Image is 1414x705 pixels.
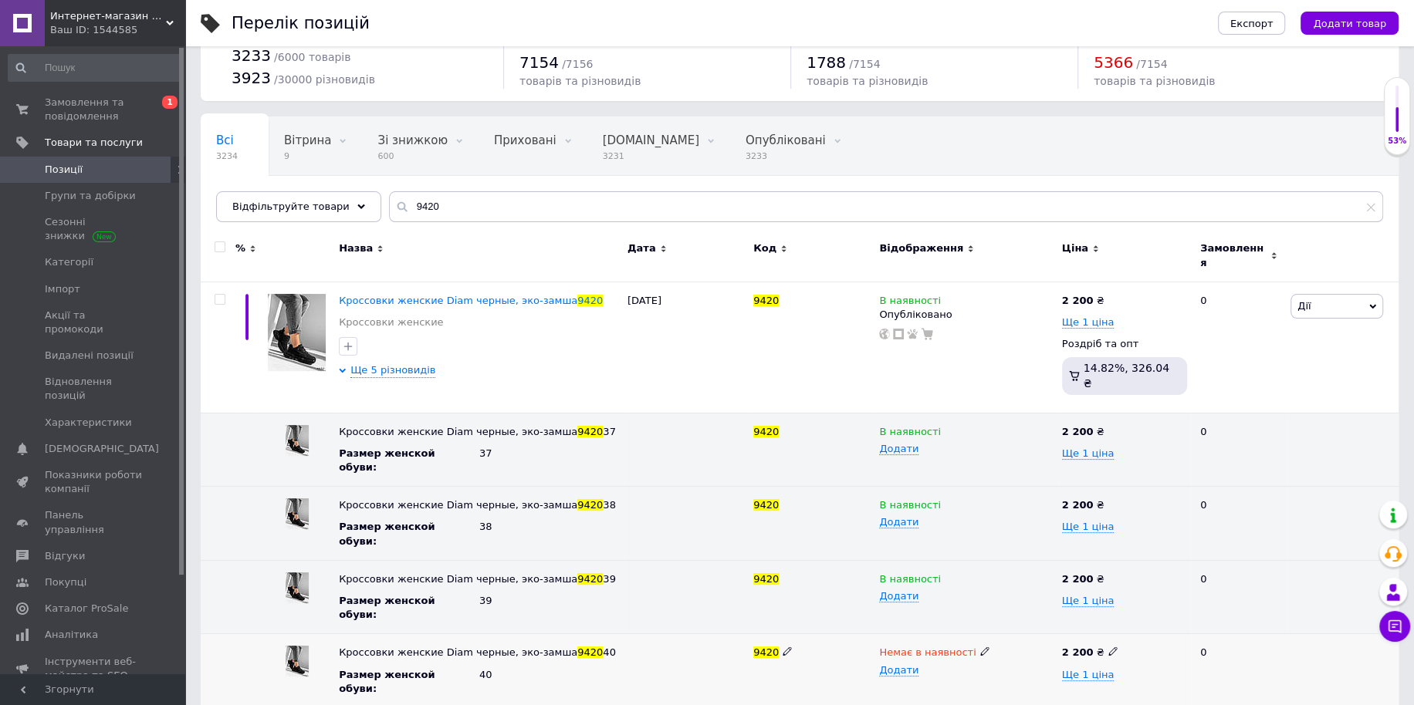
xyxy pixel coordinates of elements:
span: Кроссовки женские Diam черные, эко-замша [339,295,577,306]
input: Пошук [8,54,182,82]
div: Опубліковано [879,308,1054,322]
span: Кроссовки женские Diam черные, эко-замша [339,573,577,585]
div: Назву успадковано від основного товару [339,646,620,659]
div: Назву успадковано від основного товару [339,498,620,512]
span: Категорії [45,255,93,269]
span: Опубліковані [746,133,826,147]
a: Кроссовки женские Diam черные, эко-замша9420 [339,295,603,306]
span: В наявності [879,499,941,515]
span: Відображення [879,241,963,255]
span: Назва [339,241,373,255]
span: Замовлення та повідомлення [45,96,143,123]
span: Дата [628,241,656,255]
span: 1 [162,96,178,109]
span: В наявності [879,426,941,442]
span: Кроссовки женские Diam черные, эко-замша [339,426,577,437]
div: Размер женской обуви : [339,594,479,622]
span: Немає в наявності [879,646,976,663]
span: Показники роботи компанії [45,468,143,496]
div: 39 [479,594,620,608]
span: Ціна [1062,241,1088,255]
span: 9420 [753,646,779,658]
span: Вітрина [284,133,331,147]
span: 5366 [1094,53,1133,72]
span: Експорт [1230,18,1274,29]
span: / 6000 товарів [274,51,350,63]
span: / 30000 різновидів [274,73,375,86]
span: 9420 [753,295,779,306]
span: Кроссовки женские Diam черные, эко-замша [339,499,577,511]
span: Характеристики [45,416,132,430]
span: 3234 [216,150,238,162]
div: ₴ [1062,498,1187,512]
span: 3233 [232,46,271,65]
span: Позиції [45,163,83,177]
span: Зі знижкою [377,133,447,147]
div: 0 [1191,560,1287,634]
span: Відфільтруйте товари [232,201,350,212]
img: Кроссовки женские Diam черные, эко-замша 9420 40 [286,646,309,676]
span: 3231 [603,150,699,162]
span: 40 [603,646,616,658]
b: 2 200 [1062,295,1094,306]
span: 14.82%, 326.04 ₴ [1084,362,1169,390]
span: 9420 [753,573,779,585]
span: 9420 [577,295,603,306]
span: В наявності [879,573,941,589]
button: Чат з покупцем [1379,611,1410,642]
div: ₴ [1062,646,1187,659]
img: Кроссовки женские Diam черные, эко-замша 9420 37 [286,425,309,456]
span: Всі [216,133,234,147]
span: Додати [879,664,918,676]
img: Кроссовки женские Diam черные, эко-замша 9420 [268,294,326,371]
span: [DEMOGRAPHIC_DATA] [45,442,159,456]
div: Размер женской обуви : [339,668,479,696]
span: Панель управління [45,508,143,536]
span: Товари та послуги [45,136,143,150]
span: товарів та різновидів [519,75,641,87]
span: Замовлення [1200,241,1267,269]
div: ₴ [1062,572,1187,586]
span: [DOMAIN_NAME] [603,133,699,147]
span: Интернет-магазин "Lite Shop" [50,9,166,23]
span: / 7154 [1136,58,1167,70]
span: 3923 [232,69,271,87]
img: Кроссовки женские Diam черные, эко-замша 9420 38 [286,498,309,529]
a: Кроссовки женские [339,315,443,329]
span: Імпорт [45,282,80,296]
span: товарів та різновидів [1094,75,1215,87]
span: 9420 [577,646,603,658]
div: Ваш ID: 1544585 [50,23,185,37]
div: Назву успадковано від основного товару [339,425,620,439]
span: / 7156 [562,58,593,70]
span: 38 [603,499,616,511]
span: 600 [377,150,447,162]
div: 0 [1191,413,1287,487]
span: 9420 [577,499,603,511]
div: 40 [479,668,620,682]
div: 0 [1191,282,1287,413]
span: % [235,241,245,255]
input: Пошук по назві позиції, артикулу і пошуковим запитам [389,191,1383,222]
span: Ще 1 ціна [1062,447,1115,460]
span: Додати [879,443,918,455]
div: 53% [1385,136,1409,147]
div: [DATE] [624,282,749,413]
b: 2 200 [1062,499,1094,511]
span: 9420 [753,426,779,437]
span: Додати [879,590,918,602]
span: 9420 [753,499,779,511]
span: 7154 [519,53,559,72]
div: 38 [479,520,620,534]
span: Ще 5 різновидів [350,363,435,378]
span: Дії [1297,300,1311,312]
b: 2 200 [1062,573,1094,585]
span: 9420 [577,426,603,437]
div: Назву успадковано від основного товару [339,572,620,586]
img: Кроссовки женские Diam черные, эко-замша 9420 39 [286,572,309,603]
span: Сезонні знижки [45,215,143,243]
span: 3233 [746,150,826,162]
button: Додати товар [1301,12,1399,35]
span: Групи та добірки [45,189,136,203]
span: Відновлення позицій [45,375,143,403]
